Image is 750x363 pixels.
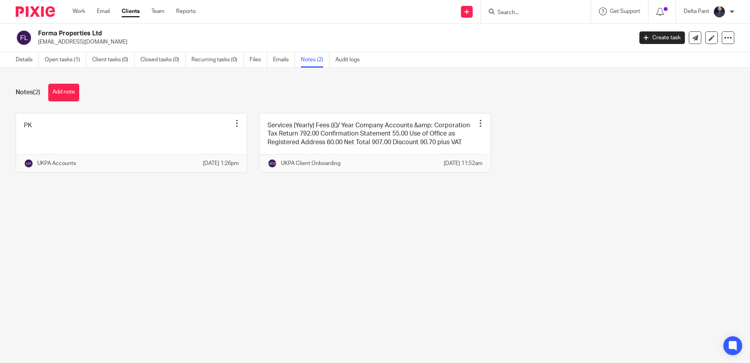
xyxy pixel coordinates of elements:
span: Get Support [610,9,640,14]
a: Client tasks (0) [92,52,135,68]
a: Open tasks (1) [45,52,86,68]
a: Closed tasks (0) [140,52,186,68]
a: Emails [273,52,295,68]
span: (2) [33,89,40,95]
p: UKPA Client Onboarding [281,159,340,167]
img: svg%3E [268,159,277,168]
a: Notes (2) [301,52,329,68]
img: svg%3E [16,29,32,46]
p: [DATE] 11:52am [444,159,482,167]
img: Pixie [16,6,55,17]
a: Files [249,52,267,68]
a: Audit logs [335,52,366,68]
img: svg%3E [24,159,33,168]
a: Clients [122,7,140,15]
img: dipesh-min.jpg [713,5,726,18]
h1: Notes [16,88,40,97]
h2: Forma Properties Ltd [38,29,510,38]
p: Delta Pant [684,7,709,15]
input: Search [497,9,567,16]
p: UKPA Accounts [37,159,76,167]
a: Create task [639,31,685,44]
a: Team [151,7,164,15]
p: [EMAIL_ADDRESS][DOMAIN_NAME] [38,38,628,46]
a: Reports [176,7,196,15]
a: Recurring tasks (0) [191,52,244,68]
a: Details [16,52,39,68]
p: [DATE] 1:26pm [203,159,239,167]
a: Email [97,7,110,15]
button: Add note [48,84,79,101]
a: Work [73,7,85,15]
